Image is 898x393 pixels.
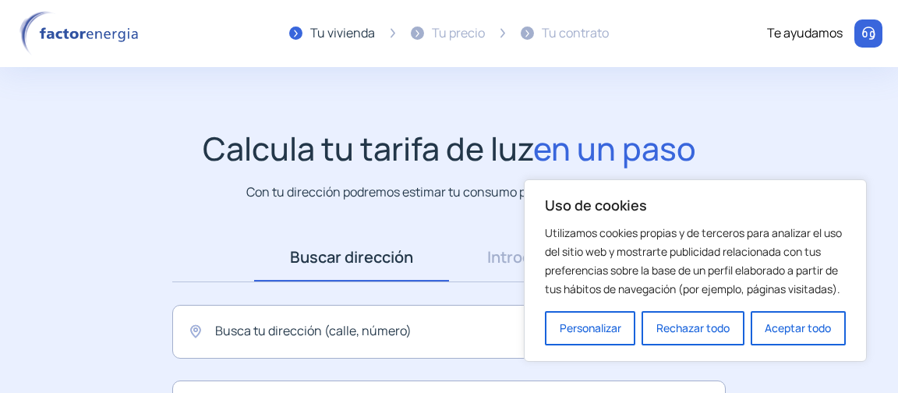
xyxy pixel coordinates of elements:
button: Personalizar [545,311,635,345]
p: Con tu dirección podremos estimar tu consumo para calcular tu ahorro. [246,182,652,202]
button: Aceptar todo [751,311,846,345]
a: Introducir CUPS [449,233,644,281]
div: Te ayudamos [767,23,843,44]
img: logo factor [16,11,148,56]
a: Buscar dirección [254,233,449,281]
h1: Calcula tu tarifa de luz [203,129,696,168]
button: Rechazar todo [642,311,744,345]
div: Tu vivienda [310,23,375,44]
p: Utilizamos cookies propias y de terceros para analizar el uso del sitio web y mostrarte publicida... [545,224,846,299]
div: Tu precio [432,23,485,44]
div: Uso de cookies [524,179,867,362]
p: Uso de cookies [545,196,846,214]
img: llamar [861,26,876,41]
div: Tu contrato [542,23,609,44]
span: en un paso [533,126,696,170]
